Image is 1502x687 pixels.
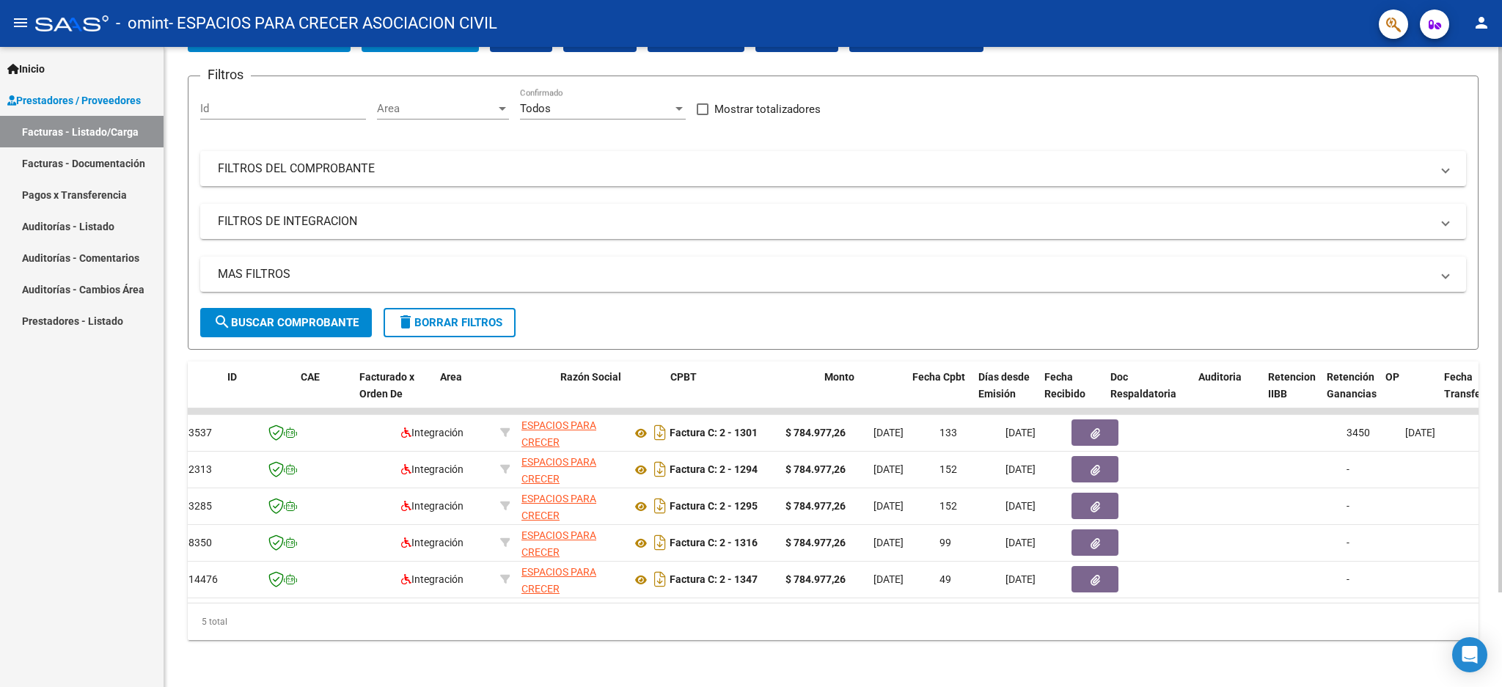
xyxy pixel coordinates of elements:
span: Doc Respaldatoria [1110,371,1176,400]
span: Integración [401,537,464,548]
i: Descargar documento [651,421,670,444]
span: Retencion IIBB [1268,371,1316,400]
span: Fecha Recibido [1044,371,1085,400]
div: 5 total [188,603,1479,640]
span: Fecha Transferido [1444,371,1499,400]
datatable-header-cell: Fecha Recibido [1038,361,1104,426]
span: 133 [939,427,957,438]
button: Borrar Filtros [384,308,516,337]
datatable-header-cell: OP [1380,361,1438,426]
span: Retención Ganancias [1327,371,1377,400]
span: 99 [939,537,951,548]
datatable-header-cell: Días desde Emisión [972,361,1038,426]
mat-expansion-panel-header: FILTROS DE INTEGRACION [200,204,1466,239]
span: Mostrar totalizadores [714,100,821,118]
strong: Factura C: 2 - 1347 [670,574,758,586]
mat-icon: search [213,313,231,331]
datatable-header-cell: Razón Social [554,361,664,426]
span: Fecha Cpbt [912,371,965,383]
strong: $ 784.977,26 [785,573,846,585]
div: 30711019487 [521,417,620,448]
h3: Filtros [200,65,251,85]
span: Integración [401,463,464,475]
button: Buscar Comprobante [200,308,372,337]
strong: Factura C: 2 - 1295 [670,501,758,513]
i: Descargar documento [651,567,670,591]
div: 30711019487 [521,454,620,485]
strong: $ 784.977,26 [785,427,846,438]
datatable-header-cell: CAE [295,361,353,426]
datatable-header-cell: Retencion IIBB [1262,361,1321,426]
datatable-header-cell: Area [434,361,533,426]
datatable-header-cell: Monto [818,361,906,426]
span: 8350 [188,537,212,548]
span: Razón Social [560,371,621,383]
mat-panel-title: FILTROS DEL COMPROBANTE [218,161,1431,177]
i: Descargar documento [651,494,670,518]
span: Inicio [7,61,45,77]
span: - [1347,537,1349,548]
span: CAE [301,371,320,383]
span: ESPACIOS PARA CRECER ASOCIACION CIVIL [521,529,609,575]
span: Area [440,371,462,383]
span: - [1347,463,1349,475]
datatable-header-cell: Doc Respaldatoria [1104,361,1193,426]
mat-icon: menu [12,14,29,32]
span: 14476 [188,573,218,585]
span: Monto [824,371,854,383]
div: 30711019487 [521,564,620,595]
span: ESPACIOS PARA CRECER ASOCIACION CIVIL [521,419,609,465]
span: Integración [401,427,464,438]
mat-icon: delete [397,313,414,331]
mat-panel-title: MAS FILTROS [218,266,1431,282]
i: Descargar documento [651,531,670,554]
span: - ESPACIOS PARA CRECER ASOCIACION CIVIL [169,7,497,40]
span: [DATE] [873,500,904,512]
datatable-header-cell: Auditoria [1193,361,1262,426]
span: Facturado x Orden De [359,371,414,400]
span: [DATE] [1005,463,1036,475]
datatable-header-cell: Retención Ganancias [1321,361,1380,426]
mat-expansion-panel-header: FILTROS DEL COMPROBANTE [200,151,1466,186]
span: Area [377,102,496,115]
span: 3285 [188,500,212,512]
span: - omint [116,7,169,40]
span: ID [227,371,237,383]
strong: Factura C: 2 - 1301 [670,427,758,439]
span: Auditoria [1198,371,1242,383]
div: 30711019487 [521,527,620,558]
div: 30711019487 [521,491,620,521]
mat-icon: person [1473,14,1490,32]
span: [DATE] [1005,500,1036,512]
span: [DATE] [873,463,904,475]
span: CPBT [670,371,697,383]
datatable-header-cell: ID [221,361,295,426]
span: ESPACIOS PARA CRECER ASOCIACION CIVIL [521,493,609,538]
span: Días desde Emisión [978,371,1030,400]
span: [DATE] [1005,573,1036,585]
span: 49 [939,573,951,585]
span: Integración [401,573,464,585]
span: 2313 [188,463,212,475]
span: 3450 [1347,427,1370,438]
span: 3537 [188,427,212,438]
span: [DATE] [873,537,904,548]
span: [DATE] [1005,537,1036,548]
strong: Factura C: 2 - 1316 [670,537,758,549]
span: Borrar Filtros [397,316,502,329]
span: 152 [939,500,957,512]
strong: $ 784.977,26 [785,500,846,512]
datatable-header-cell: Facturado x Orden De [353,361,434,426]
span: [DATE] [873,427,904,438]
mat-expansion-panel-header: MAS FILTROS [200,257,1466,292]
span: ESPACIOS PARA CRECER ASOCIACION CIVIL [521,566,609,611]
span: Buscar Comprobante [213,316,359,329]
span: OP [1385,371,1399,383]
span: Prestadores / Proveedores [7,92,141,109]
span: - [1347,500,1349,512]
span: [DATE] [1005,427,1036,438]
div: Open Intercom Messenger [1452,637,1487,672]
strong: $ 784.977,26 [785,537,846,548]
mat-panel-title: FILTROS DE INTEGRACION [218,213,1431,229]
span: [DATE] [1405,427,1435,438]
